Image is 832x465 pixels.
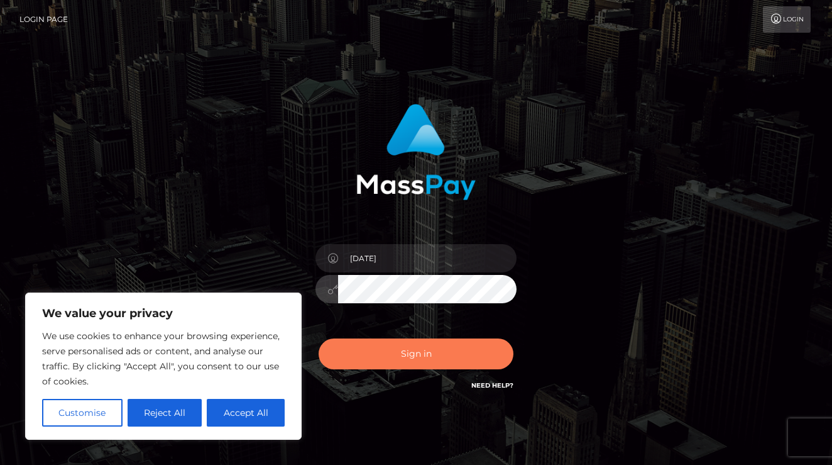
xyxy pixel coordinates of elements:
button: Customise [42,399,123,427]
img: MassPay Login [356,104,476,200]
a: Login Page [19,6,68,33]
button: Reject All [128,399,202,427]
button: Accept All [207,399,285,427]
a: Need Help? [471,381,513,389]
div: We value your privacy [25,293,302,440]
input: Username... [338,244,517,272]
button: Sign in [319,339,513,369]
p: We use cookies to enhance your browsing experience, serve personalised ads or content, and analys... [42,328,285,389]
a: Login [763,6,811,33]
p: We value your privacy [42,306,285,321]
